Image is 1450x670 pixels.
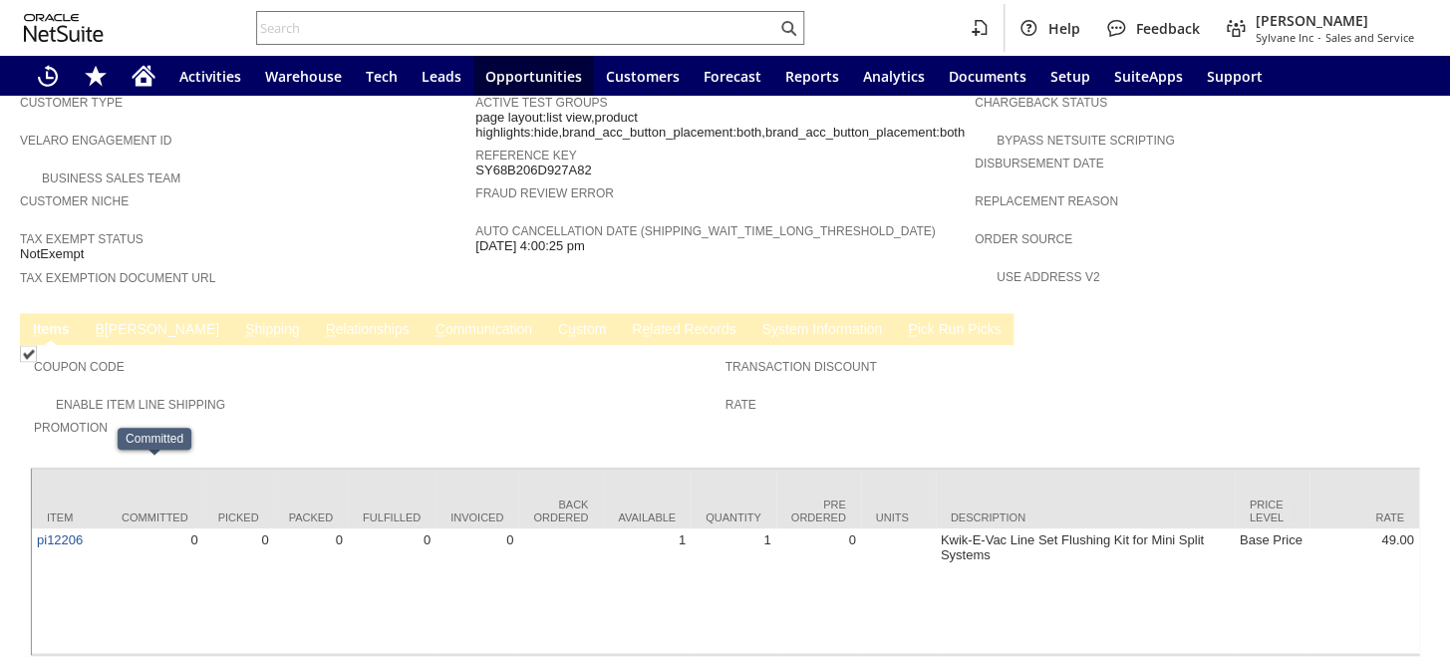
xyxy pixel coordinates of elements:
[691,528,776,654] td: 1
[126,432,183,446] div: Committed
[274,528,348,654] td: 0
[725,360,877,374] a: Transaction Discount
[642,321,650,337] span: e
[1050,67,1090,86] span: Setup
[435,528,518,654] td: 0
[24,56,72,96] a: Recent Records
[975,96,1107,110] a: Chargeback Status
[410,56,473,96] a: Leads
[1325,30,1414,45] span: Sales and Service
[107,528,203,654] td: 0
[1136,19,1200,38] span: Feedback
[34,360,125,374] a: Coupon Code
[1324,510,1404,522] div: Rate
[771,321,778,337] span: y
[20,246,84,262] span: NotExempt
[475,186,614,200] a: Fraud Review Error
[363,510,421,522] div: Fulfilled
[936,528,1235,654] td: Kwik-E-Vac Line Set Flushing Kit for Mini Split Systems
[949,67,1026,86] span: Documents
[475,238,585,254] span: [DATE] 4:00:25 pm
[725,398,756,412] a: Rate
[594,56,692,96] a: Customers
[776,528,861,654] td: 0
[706,510,761,522] div: Quantity
[42,171,180,185] a: Business Sales Team
[1394,317,1418,341] a: Unrolled view on
[84,64,108,88] svg: Shortcuts
[179,67,241,86] span: Activities
[1317,30,1321,45] span: -
[218,510,259,522] div: Picked
[997,270,1099,284] a: Use Address V2
[240,321,305,340] a: Shipping
[354,56,410,96] a: Tech
[257,16,776,40] input: Search
[997,134,1174,148] a: Bypass NetSuite Scripting
[975,232,1072,246] a: Order Source
[47,510,92,522] div: Item
[876,510,921,522] div: Units
[28,321,75,340] a: Items
[20,345,37,362] img: Checked
[366,67,398,86] span: Tech
[937,56,1038,96] a: Documents
[24,14,104,42] svg: logo
[245,321,254,337] span: S
[422,67,461,86] span: Leads
[265,67,342,86] span: Warehouse
[908,321,917,337] span: P
[851,56,937,96] a: Analytics
[475,224,935,238] a: Auto Cancellation Date (shipping_wait_time_long_threshold_date)
[1195,56,1275,96] a: Support
[627,321,740,340] a: Related Records
[975,194,1118,208] a: Replacement reason
[1256,30,1313,45] span: Sylvane Inc
[1102,56,1195,96] a: SuiteApps
[606,67,680,86] span: Customers
[1250,499,1295,522] div: Price Level
[1309,528,1419,654] td: 49.00
[618,510,676,522] div: Available
[72,56,120,96] div: Shortcuts
[603,528,691,654] td: 1
[33,321,37,337] span: I
[36,64,60,88] svg: Recent Records
[132,64,155,88] svg: Home
[321,321,415,340] a: Relationships
[167,56,253,96] a: Activities
[56,398,225,412] a: Enable Item Line Shipping
[1256,11,1414,30] span: [PERSON_NAME]
[96,321,105,337] span: B
[450,510,503,522] div: Invoiced
[122,510,188,522] div: Committed
[773,56,851,96] a: Reports
[1048,19,1080,38] span: Help
[20,271,215,285] a: Tax Exemption Document URL
[348,528,435,654] td: 0
[863,67,925,86] span: Analytics
[776,16,800,40] svg: Search
[289,510,333,522] div: Packed
[553,321,611,340] a: Custom
[475,96,607,110] a: Active Test Groups
[951,510,1220,522] div: Description
[791,499,846,522] div: Pre Ordered
[120,56,167,96] a: Home
[37,531,83,546] a: pi12206
[253,56,354,96] a: Warehouse
[1207,67,1263,86] span: Support
[91,321,224,340] a: B[PERSON_NAME]
[485,67,582,86] span: Opportunities
[20,232,144,246] a: Tax Exempt Status
[431,321,537,340] a: Communication
[568,321,576,337] span: u
[533,499,588,522] div: Back Ordered
[20,194,129,208] a: Customer Niche
[975,157,1104,170] a: Disbursement Date
[1114,67,1183,86] span: SuiteApps
[203,528,274,654] td: 0
[704,67,761,86] span: Forecast
[756,321,887,340] a: System Information
[692,56,773,96] a: Forecast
